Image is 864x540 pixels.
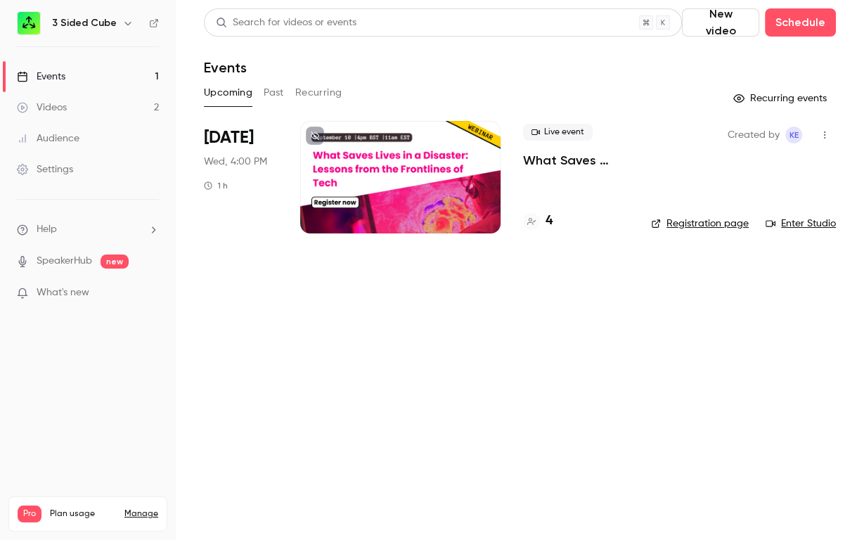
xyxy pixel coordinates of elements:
span: Krystal Ellison [785,127,802,143]
h4: 4 [546,212,553,231]
span: Help [37,222,57,237]
h6: 3 Sided Cube [52,16,117,30]
span: What's new [37,285,89,300]
a: Registration page [651,217,749,231]
li: help-dropdown-opener [17,222,159,237]
button: Upcoming [204,82,252,104]
span: Live event [523,124,593,141]
h1: Events [204,59,247,76]
button: Schedule [765,8,836,37]
button: Past [264,82,284,104]
span: Plan usage [50,508,116,520]
iframe: Noticeable Trigger [142,287,159,300]
div: Events [17,70,65,84]
p: / 90 [138,522,158,535]
span: Wed, 4:00 PM [204,155,267,169]
button: Recurring events [727,87,836,110]
p: Videos [18,522,44,535]
div: Videos [17,101,67,115]
span: 2 [138,525,142,533]
div: Audience [17,131,79,146]
span: Created by [728,127,780,143]
a: What Saves Lives in a Disaster: Lessons from the Frontlines of Tech [523,152,628,169]
span: new [101,255,129,269]
button: New video [682,8,759,37]
span: KE [789,127,799,143]
img: 3 Sided Cube [18,12,40,34]
div: 1 h [204,180,228,191]
a: SpeakerHub [37,254,92,269]
a: 4 [523,212,553,231]
span: [DATE] [204,127,254,149]
span: Pro [18,506,41,522]
button: Recurring [295,82,342,104]
a: Enter Studio [766,217,836,231]
div: Sep 10 Wed, 4:00 PM (Europe/London) [204,121,278,233]
a: Manage [124,508,158,520]
div: Search for videos or events [216,15,356,30]
div: Settings [17,162,73,176]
